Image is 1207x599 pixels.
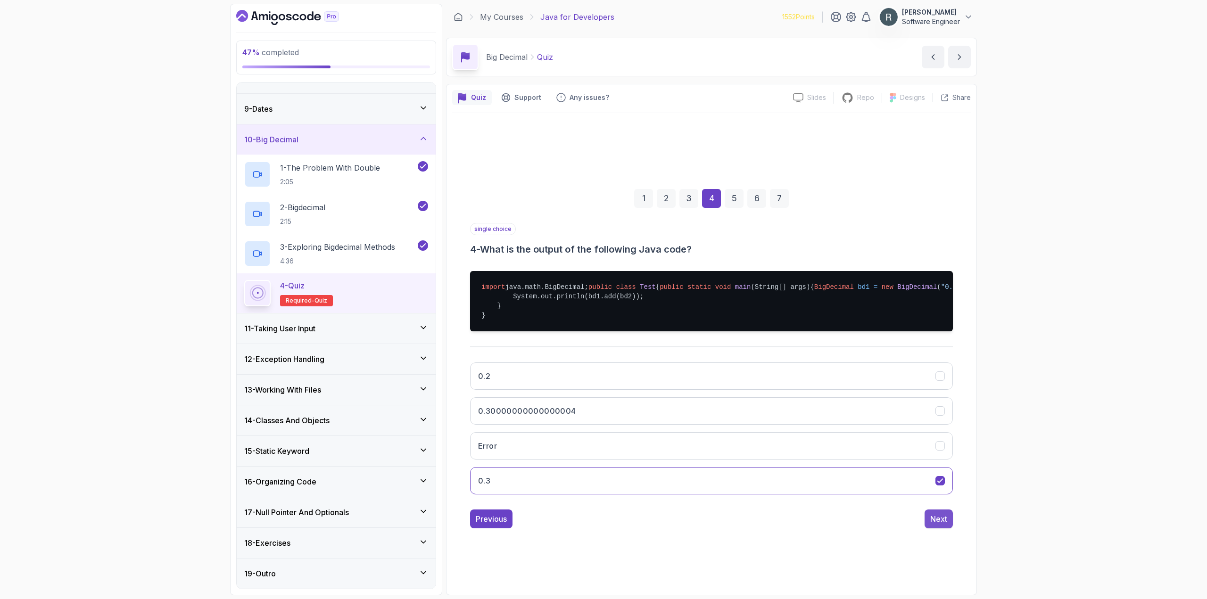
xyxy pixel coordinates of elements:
button: 0.2 [470,362,953,390]
button: 16-Organizing Code [237,467,436,497]
a: Dashboard [454,12,463,22]
button: Error [470,432,953,460]
p: 4 - Quiz [280,280,305,291]
span: BigDecimal [897,283,937,291]
p: Quiz [537,51,553,63]
p: Repo [857,93,874,102]
h3: 11 - Taking User Input [244,323,315,334]
p: Any issues? [570,93,609,102]
h3: 19 - Outro [244,568,276,579]
button: Previous [470,509,513,528]
button: Next [925,509,953,528]
span: void [715,283,731,291]
p: Java for Developers [540,11,614,23]
h3: 0.30000000000000004 [478,405,576,417]
p: Quiz [471,93,486,102]
h3: 16 - Organizing Code [244,476,316,487]
span: = [874,283,877,291]
a: My Courses [480,11,523,23]
button: 12-Exception Handling [237,344,436,374]
a: Dashboard [236,10,361,25]
p: [PERSON_NAME] [902,8,960,17]
span: 47 % [242,48,260,57]
button: 17-Null Pointer And Optionals [237,497,436,527]
p: 1552 Points [782,12,815,22]
p: Software Engineer [902,17,960,26]
h3: 15 - Static Keyword [244,445,309,457]
h3: 9 - Dates [244,103,273,115]
span: BigDecimal [814,283,854,291]
button: 2-Bigdecimal2:15 [244,201,428,227]
span: Required- [286,297,314,304]
div: 6 [747,189,766,208]
button: 18-Exercises [237,528,436,558]
h3: 13 - Working With Files [244,384,321,395]
button: 4-QuizRequired-quiz [244,280,428,306]
span: import [481,283,505,291]
h3: 4 - What is the output of the following Java code? [470,243,953,256]
button: 1-The Problem With Double2:05 [244,161,428,188]
p: Designs [900,93,925,102]
h3: 0.3 [478,475,490,486]
button: 0.3 [470,467,953,494]
p: Big Decimal [486,51,528,63]
button: Share [933,93,971,102]
button: previous content [922,46,944,68]
button: 14-Classes And Objects [237,405,436,435]
div: Next [930,513,947,525]
button: 15-Static Keyword [237,436,436,466]
span: new [882,283,893,291]
p: Share [952,93,971,102]
span: public [588,283,612,291]
span: Test [640,283,656,291]
button: 9-Dates [237,94,436,124]
span: completed [242,48,299,57]
h3: 14 - Classes And Objects [244,415,330,426]
p: 2 - Bigdecimal [280,202,325,213]
div: Previous [476,513,507,525]
button: next content [948,46,971,68]
p: Support [514,93,541,102]
p: 1 - The Problem With Double [280,162,380,173]
button: 11-Taking User Input [237,313,436,344]
p: 2:05 [280,177,380,187]
span: class [616,283,636,291]
span: (String[] args) [751,283,810,291]
div: 5 [725,189,744,208]
button: 19-Outro [237,558,436,589]
span: public [660,283,683,291]
div: 7 [770,189,789,208]
div: 3 [679,189,698,208]
button: 10-Big Decimal [237,124,436,155]
span: bd1 [858,283,869,291]
p: 2:15 [280,217,325,226]
button: 0.30000000000000004 [470,397,953,425]
h3: 18 - Exercises [244,537,290,549]
span: main [735,283,751,291]
h3: 12 - Exception Handling [244,353,324,365]
p: 3 - Exploring Bigdecimal Methods [280,241,395,253]
h3: 10 - Big Decimal [244,134,298,145]
h3: 17 - Null Pointer And Optionals [244,507,349,518]
pre: java.math.BigDecimal; { { ( ); ( ); System.out.println(bd1.add(bd2)); } } [470,271,953,331]
div: 2 [657,189,676,208]
h3: Error [478,440,497,451]
p: 4:36 [280,256,395,266]
button: 3-Exploring Bigdecimal Methods4:36 [244,240,428,267]
span: quiz [314,297,327,304]
button: 13-Working With Files [237,375,436,405]
img: user profile image [880,8,898,26]
button: Feedback button [551,90,615,105]
button: Support button [496,90,547,105]
p: single choice [470,223,516,235]
span: static [687,283,711,291]
div: 1 [634,189,653,208]
span: "0.1" [941,283,961,291]
p: Slides [807,93,826,102]
button: user profile image[PERSON_NAME]Software Engineer [879,8,973,26]
button: quiz button [452,90,492,105]
h3: 0.2 [478,370,490,382]
div: 4 [702,189,721,208]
